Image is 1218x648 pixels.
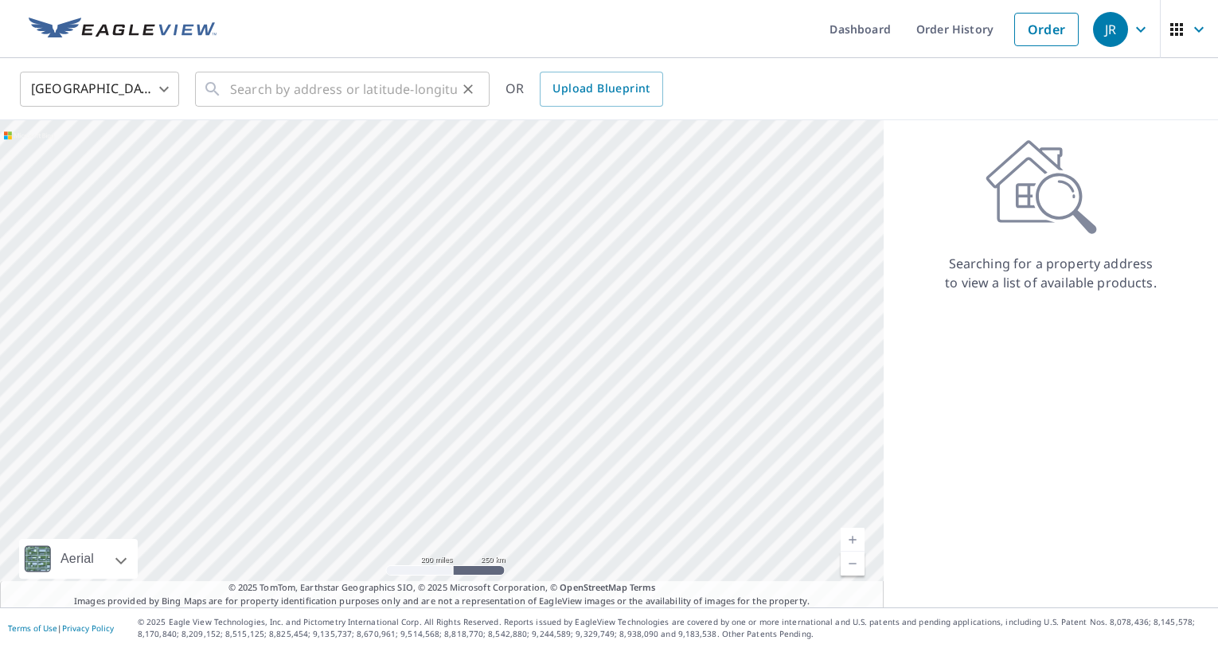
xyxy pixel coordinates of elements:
div: [GEOGRAPHIC_DATA] [20,67,179,111]
div: Aerial [19,539,138,579]
div: JR [1093,12,1128,47]
a: Terms of Use [8,623,57,634]
a: OpenStreetMap [560,581,627,593]
span: Upload Blueprint [552,79,650,99]
img: EV Logo [29,18,217,41]
a: Privacy Policy [62,623,114,634]
p: © 2025 Eagle View Technologies, Inc. and Pictometry International Corp. All Rights Reserved. Repo... [138,616,1210,640]
div: OR [506,72,663,107]
p: | [8,623,114,633]
input: Search by address or latitude-longitude [230,67,457,111]
a: Current Level 5, Zoom Out [841,552,865,576]
a: Terms [630,581,656,593]
a: Order [1014,13,1079,46]
div: Aerial [56,539,99,579]
a: Upload Blueprint [540,72,662,107]
a: Current Level 5, Zoom In [841,528,865,552]
button: Clear [457,78,479,100]
span: © 2025 TomTom, Earthstar Geographics SIO, © 2025 Microsoft Corporation, © [228,581,656,595]
p: Searching for a property address to view a list of available products. [944,254,1157,292]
